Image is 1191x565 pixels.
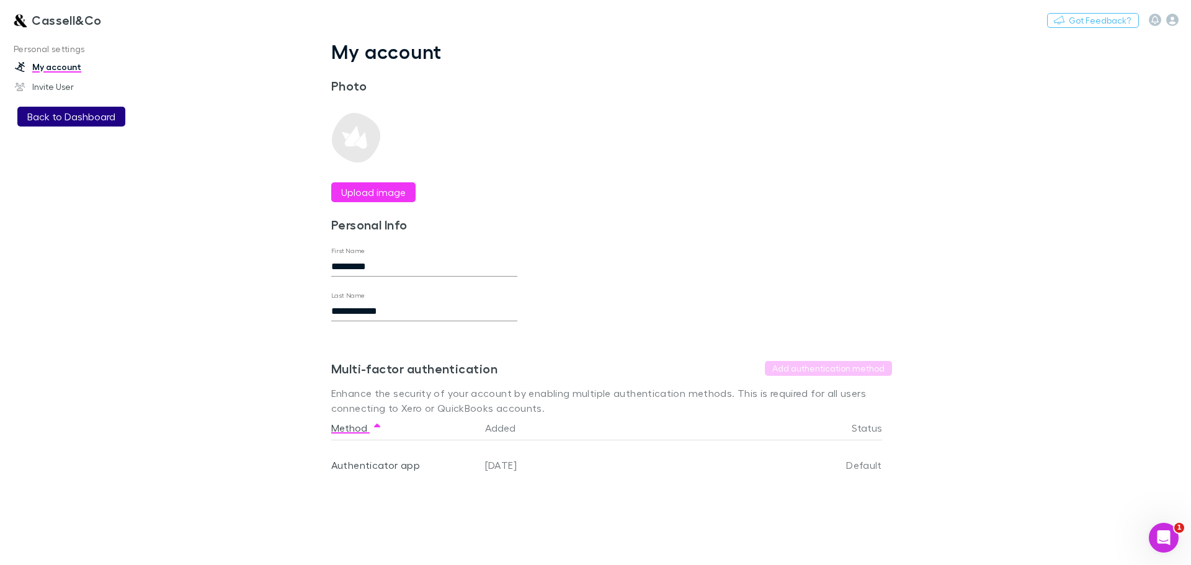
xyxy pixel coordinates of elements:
button: Method [331,416,382,440]
span: 1 [1174,523,1184,533]
div: Authenticator app [331,440,475,490]
label: Last Name [331,291,365,300]
h3: Multi-factor authentication [331,361,497,376]
h3: Personal Info [331,217,517,232]
button: Add authentication method [765,361,892,376]
button: Upload image [331,182,416,202]
h3: Cassell&Co [32,12,102,27]
div: [DATE] [480,440,770,490]
button: Got Feedback? [1047,13,1139,28]
img: Preview [331,113,381,162]
img: Cassell&Co's Logo [12,12,27,27]
a: Invite User [2,77,167,97]
label: First Name [331,246,365,256]
iframe: Intercom live chat [1149,523,1179,553]
button: Status [852,416,897,440]
a: My account [2,57,167,77]
div: Default [770,440,882,490]
h3: Photo [331,78,517,93]
p: Personal settings [2,42,167,57]
a: Cassell&Co [5,5,109,35]
button: Back to Dashboard [17,107,125,127]
button: Added [485,416,530,440]
p: Enhance the security of your account by enabling multiple authentication methods. This is require... [331,386,892,416]
h1: My account [331,40,892,63]
label: Upload image [341,185,406,200]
